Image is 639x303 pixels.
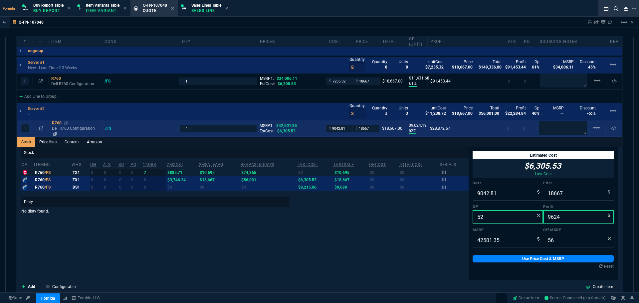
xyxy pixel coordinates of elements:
[199,162,223,167] abbr: Avg Sale from SO invoices for 2 months
[524,79,526,83] span: 0
[19,20,44,25] p: Q-FN-107048
[71,176,90,184] td: TX1
[21,197,290,207] p: Disty
[409,76,425,81] p: $11,431.68
[52,284,76,290] p: Configurable
[430,78,502,84] div: $91,453.44
[278,81,296,86] span: $6,305.53
[349,103,365,108] p: Quantity
[21,147,469,158] p: Stock
[632,5,636,12] nx-icon: Open New Tab
[428,39,505,44] div: Profit
[24,126,26,131] p: 1
[105,78,117,84] div: /FS
[382,126,403,131] div: $18,667.00
[71,169,90,176] td: TX1
[90,184,103,191] td: 0
[28,106,45,111] p: Server #2
[191,8,221,13] p: Sales Line
[369,162,386,167] abbr: Avg Cost of Inventory on-hand
[103,162,111,167] abbr: Total units in inventory => minus on SO => plus on PO
[171,6,174,11] nx-icon: Close Tab
[17,90,59,102] div: Add Line to Group
[21,209,290,214] p: No disty found.
[524,161,561,171] p: $6,305.53
[621,5,630,13] nx-icon: Close Workbench
[510,293,542,303] a: Create Item
[17,137,35,147] a: Stock
[599,264,614,269] div: Reset
[23,78,26,84] p: 1
[45,170,51,175] span: /FS
[329,78,331,84] span: $
[35,177,71,183] div: R760
[123,6,126,11] nx-icon: Close Tab
[260,128,323,134] div: EstCost:
[333,169,369,176] td: $10,695
[240,176,297,184] td: $56,001
[24,295,32,301] a: API TOKEN
[611,5,621,13] nx-icon: Search
[399,184,440,191] td: $0
[21,159,34,169] th: cp
[240,169,297,176] td: $74,865
[68,6,71,11] nx-icon: Close Tab
[118,169,130,176] td: 0
[51,76,99,81] div: R760
[199,184,241,191] td: $0
[118,184,130,191] td: 0
[601,5,611,13] nx-icon: Split Panels
[333,176,369,184] td: $18,667
[142,169,166,176] td: 7
[86,8,119,13] p: Item Variant
[166,184,198,191] td: $0
[34,159,71,169] th: ItemNo
[298,162,319,167] abbr: The last purchase cost from PO Order
[39,126,43,131] nx-icon: Open In Opposite Panel
[199,176,241,184] td: $18,667
[543,227,614,233] label: Off MSRP
[399,169,440,176] td: $0
[105,126,117,131] div: /FS
[473,255,614,262] a: Use Price Cost & MSRP
[49,39,102,44] div: Item
[543,181,614,186] label: Price
[524,171,562,177] p: Last Cost
[51,81,99,86] p: Dell R760 Configuration
[33,8,64,13] p: Buy Report
[277,129,296,133] span: $6,305.53
[356,78,358,84] span: $
[71,159,90,169] th: WHS
[3,20,6,25] nx-icon: Back to Table
[399,162,423,167] abbr: Total Cost of Units on Hand
[130,184,142,191] td: 0
[507,126,510,131] span: 0
[103,184,118,191] td: 0
[369,184,399,191] td: $0
[28,111,49,117] p: --
[257,39,326,44] div: prices
[409,123,424,128] p: $9,624.19
[580,282,619,291] a: Create Item
[609,107,617,115] mat-icon: Example home icon
[297,176,333,184] td: $6,305.53
[406,36,428,47] div: GP (unit)
[52,126,100,136] p: Dell R760 Configuration
[130,169,142,176] td: 0
[240,184,297,191] td: $0
[439,159,469,169] th: Serials
[166,176,198,184] td: $3,746.24
[7,295,24,301] a: Global State
[142,184,166,191] td: 0
[505,39,521,44] div: ATS
[260,76,323,81] div: MSRP1:
[297,184,333,191] td: $9,215.06
[260,123,323,128] div: MSRP1:
[167,162,184,167] abbr: Avg cost of all PO invoices for 2 months
[537,39,590,44] div: Sourcing Notes
[61,137,83,147] a: Content
[409,128,416,134] p: 52%
[333,184,369,191] td: $9,690
[631,20,634,25] a: Hide Workbench
[430,126,502,131] div: $28,872.57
